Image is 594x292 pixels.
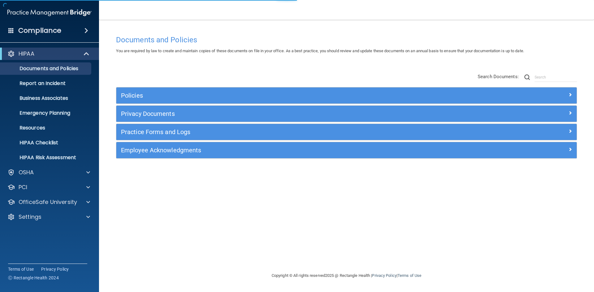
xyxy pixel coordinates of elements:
h5: Policies [121,92,457,99]
p: HIPAA Checklist [4,140,88,146]
input: Search [535,73,577,82]
p: OfficeSafe University [19,198,77,206]
p: HIPAA Risk Assessment [4,154,88,161]
h4: Compliance [18,26,61,35]
a: Employee Acknowledgments [121,145,572,155]
p: Documents and Policies [4,66,88,72]
a: HIPAA [7,50,90,57]
a: Privacy Documents [121,109,572,119]
a: Settings [7,213,90,221]
span: Ⓒ Rectangle Health 2024 [8,275,59,281]
p: HIPAA [19,50,34,57]
h5: Practice Forms and Logs [121,129,457,135]
p: Settings [19,213,41,221]
p: PCI [19,184,27,191]
span: You are required by law to create and maintain copies of these documents on file in your office. ... [116,49,524,53]
p: Business Associates [4,95,88,101]
p: Report an Incident [4,80,88,87]
p: Resources [4,125,88,131]
img: PMB logo [7,6,92,19]
a: Terms of Use [8,266,34,272]
h4: Documents and Policies [116,36,577,44]
h5: Privacy Documents [121,110,457,117]
p: OSHA [19,169,34,176]
a: Terms of Use [398,273,421,278]
a: Practice Forms and Logs [121,127,572,137]
span: Search Documents: [478,74,519,79]
h5: Employee Acknowledgments [121,147,457,154]
div: Copyright © All rights reserved 2025 @ Rectangle Health | | [234,266,459,286]
a: Privacy Policy [41,266,69,272]
a: Policies [121,91,572,100]
p: Emergency Planning [4,110,88,116]
a: OSHA [7,169,90,176]
img: ic-search.3b580494.png [524,74,530,80]
a: OfficeSafe University [7,198,90,206]
a: Privacy Policy [372,273,396,278]
a: PCI [7,184,90,191]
